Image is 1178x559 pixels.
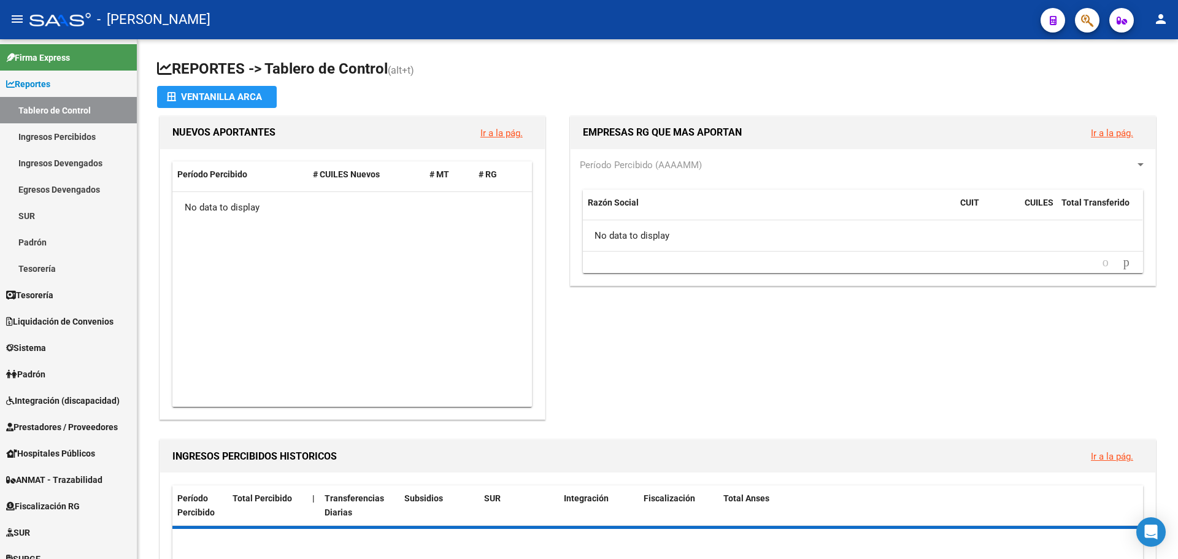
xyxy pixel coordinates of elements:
datatable-header-cell: Integración [559,485,639,526]
span: SUR [6,526,30,539]
datatable-header-cell: Total Percibido [228,485,307,526]
span: Padrón [6,368,45,381]
span: Total Transferido [1061,198,1130,207]
span: Total Anses [723,493,769,503]
span: EMPRESAS RG QUE MAS APORTAN [583,126,742,138]
datatable-header-cell: Período Percibido [172,161,308,188]
datatable-header-cell: Fiscalización [639,485,718,526]
datatable-header-cell: | [307,485,320,526]
datatable-header-cell: CUIT [955,190,1020,230]
a: Ir a la pág. [1091,128,1133,139]
span: CUIT [960,198,979,207]
span: Fiscalización [644,493,695,503]
span: # RG [479,169,497,179]
span: Total Percibido [233,493,292,503]
datatable-header-cell: Total Transferido [1057,190,1142,230]
div: No data to display [583,220,1142,251]
button: Ir a la pág. [471,121,533,144]
datatable-header-cell: Subsidios [399,485,479,526]
span: Período Percibido [177,169,247,179]
datatable-header-cell: # RG [474,161,523,188]
span: - [PERSON_NAME] [97,6,210,33]
span: Reportes [6,77,50,91]
span: Período Percibido [177,493,215,517]
mat-icon: person [1153,12,1168,26]
div: Ventanilla ARCA [167,86,267,108]
datatable-header-cell: Período Percibido [172,485,228,526]
a: Ir a la pág. [480,128,523,139]
span: Sistema [6,341,46,355]
span: INGRESOS PERCIBIDOS HISTORICOS [172,450,337,462]
span: Firma Express [6,51,70,64]
span: Período Percibido (AAAAMM) [580,160,702,171]
span: SUR [484,493,501,503]
button: Ir a la pág. [1081,121,1143,144]
span: Subsidios [404,493,443,503]
datatable-header-cell: Transferencias Diarias [320,485,399,526]
div: Open Intercom Messenger [1136,517,1166,547]
datatable-header-cell: # CUILES Nuevos [308,161,425,188]
span: (alt+t) [388,64,414,76]
mat-icon: menu [10,12,25,26]
button: Ventanilla ARCA [157,86,277,108]
a: go to next page [1118,256,1135,269]
a: Ir a la pág. [1091,451,1133,462]
span: Prestadores / Proveedores [6,420,118,434]
span: Liquidación de Convenios [6,315,114,328]
div: No data to display [172,192,532,223]
span: Integración (discapacidad) [6,394,120,407]
button: Ir a la pág. [1081,445,1143,468]
datatable-header-cell: CUILES [1020,190,1057,230]
a: go to previous page [1097,256,1114,269]
datatable-header-cell: SUR [479,485,559,526]
span: Fiscalización RG [6,499,80,513]
span: ANMAT - Trazabilidad [6,473,102,487]
span: CUILES [1025,198,1053,207]
span: Tesorería [6,288,53,302]
span: | [312,493,315,503]
span: Hospitales Públicos [6,447,95,460]
span: NUEVOS APORTANTES [172,126,275,138]
span: # CUILES Nuevos [313,169,380,179]
span: Integración [564,493,609,503]
datatable-header-cell: Razón Social [583,190,955,230]
span: Razón Social [588,198,639,207]
span: # MT [429,169,449,179]
datatable-header-cell: Total Anses [718,485,1133,526]
datatable-header-cell: # MT [425,161,474,188]
span: Transferencias Diarias [325,493,384,517]
h1: REPORTES -> Tablero de Control [157,59,1158,80]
